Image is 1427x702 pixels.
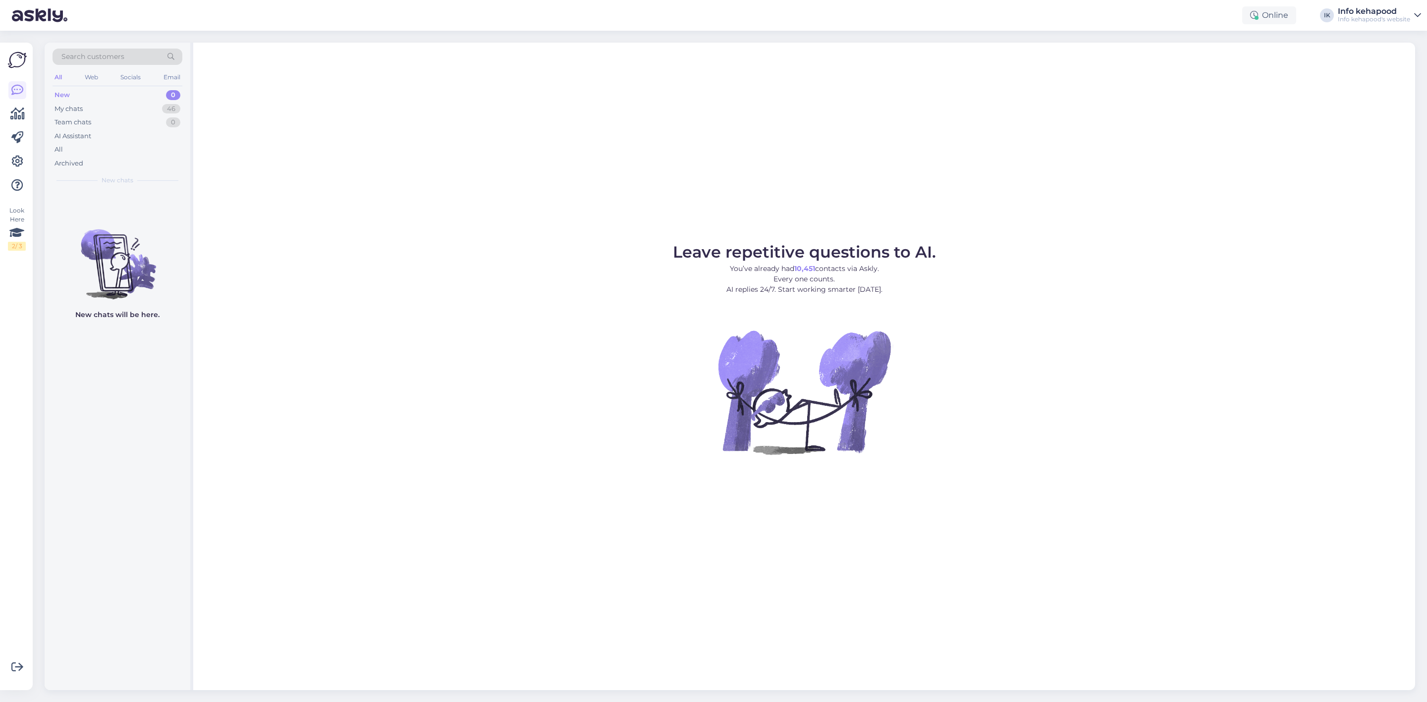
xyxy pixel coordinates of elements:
[55,117,91,127] div: Team chats
[8,206,26,251] div: Look Here
[166,117,180,127] div: 0
[83,71,100,84] div: Web
[162,71,182,84] div: Email
[1320,8,1334,22] div: IK
[673,264,936,295] p: You’ve already had contacts via Askly. Every one counts. AI replies 24/7. Start working smarter [...
[1338,15,1410,23] div: Info kehapood's website
[55,104,83,114] div: My chats
[55,90,70,100] div: New
[55,131,91,141] div: AI Assistant
[8,51,27,69] img: Askly Logo
[162,104,180,114] div: 46
[715,303,893,481] img: No Chat active
[45,212,190,301] img: No chats
[8,242,26,251] div: 2 / 3
[61,52,124,62] span: Search customers
[794,264,815,273] b: 10,451
[118,71,143,84] div: Socials
[53,71,64,84] div: All
[55,145,63,155] div: All
[102,176,133,185] span: New chats
[1242,6,1296,24] div: Online
[673,242,936,262] span: Leave repetitive questions to AI.
[1338,7,1410,15] div: Info kehapood
[75,310,160,320] p: New chats will be here.
[55,159,83,168] div: Archived
[166,90,180,100] div: 0
[1338,7,1421,23] a: Info kehapoodInfo kehapood's website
